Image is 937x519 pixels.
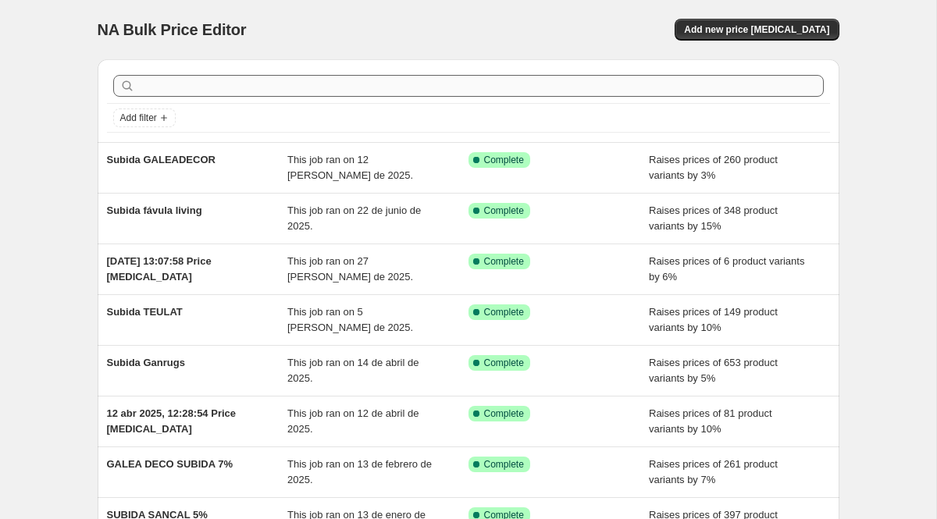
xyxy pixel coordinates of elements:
span: Complete [484,154,524,166]
span: Complete [484,458,524,471]
span: NA Bulk Price Editor [98,21,247,38]
span: This job ran on 22 de junio de 2025. [287,204,421,232]
span: This job ran on 14 de abril de 2025. [287,357,419,384]
span: Add filter [120,112,157,124]
span: Subida TEULAT [107,306,183,318]
span: Complete [484,357,524,369]
span: Complete [484,255,524,268]
span: This job ran on 5 [PERSON_NAME] de 2025. [287,306,413,333]
span: Raises prices of 81 product variants by 10% [649,407,772,435]
span: Raises prices of 653 product variants by 5% [649,357,778,384]
span: This job ran on 12 [PERSON_NAME] de 2025. [287,154,413,181]
span: Raises prices of 348 product variants by 15% [649,204,778,232]
span: Raises prices of 6 product variants by 6% [649,255,804,283]
span: This job ran on 13 de febrero de 2025. [287,458,432,485]
span: Add new price [MEDICAL_DATA] [684,23,829,36]
button: Add filter [113,108,176,127]
span: Raises prices of 149 product variants by 10% [649,306,778,333]
span: Complete [484,407,524,420]
span: Subida fávula living [107,204,202,216]
span: Subida Ganrugs [107,357,185,368]
span: 12 abr 2025, 12:28:54 Price [MEDICAL_DATA] [107,407,237,435]
span: GALEA DECO SUBIDA 7% [107,458,233,470]
span: Subida GALEADECOR [107,154,216,165]
span: This job ran on 12 de abril de 2025. [287,407,419,435]
span: Raises prices of 261 product variants by 7% [649,458,778,485]
span: Complete [484,204,524,217]
span: [DATE] 13:07:58 Price [MEDICAL_DATA] [107,255,212,283]
span: Raises prices of 260 product variants by 3% [649,154,778,181]
span: This job ran on 27 [PERSON_NAME] de 2025. [287,255,413,283]
span: Complete [484,306,524,318]
button: Add new price [MEDICAL_DATA] [675,19,839,41]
